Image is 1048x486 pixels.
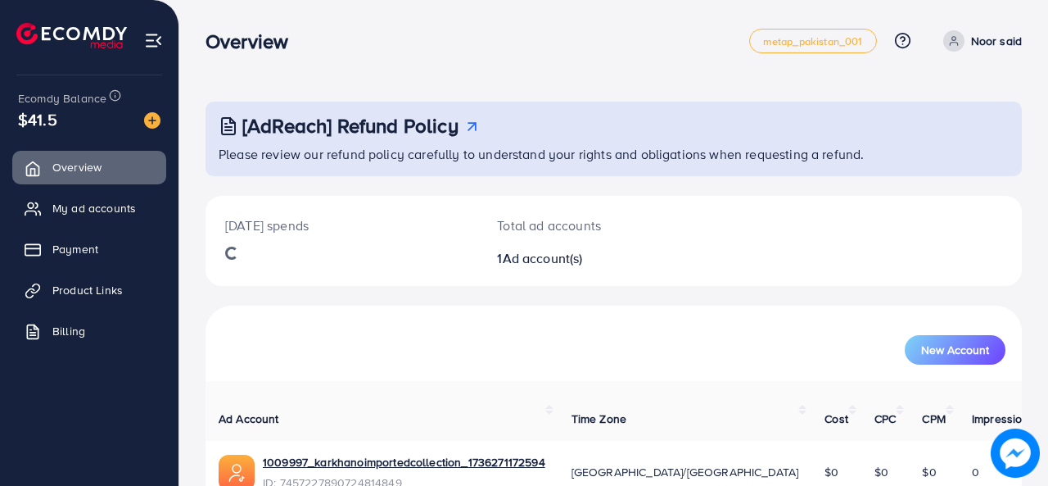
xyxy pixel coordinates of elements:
[937,30,1022,52] a: Noor said
[18,107,57,131] span: $41.5
[12,151,166,184] a: Overview
[824,411,848,427] span: Cost
[263,454,545,470] a: 1009997_karkhanoimportedcollection_1736271172594
[219,144,1012,164] p: Please review our refund policy carefully to understand your rights and obligations when requesti...
[991,429,1040,478] img: image
[971,31,1022,51] p: Noor said
[922,464,936,480] span: $0
[16,23,127,48] img: logo
[225,216,458,235] p: [DATE] spends
[497,216,662,235] p: Total ad accounts
[972,411,1029,427] span: Impression
[12,192,166,225] a: My ad accounts
[571,411,626,427] span: Time Zone
[905,335,1005,365] button: New Account
[874,464,888,480] span: $0
[144,112,160,129] img: image
[12,315,166,347] a: Billing
[18,90,106,107] span: Ecomdy Balance
[749,29,877,53] a: metap_pakistan_001
[52,323,85,339] span: Billing
[219,411,279,427] span: Ad Account
[52,200,136,216] span: My ad accounts
[922,411,945,427] span: CPM
[763,36,863,47] span: metap_pakistan_001
[144,31,163,50] img: menu
[503,249,583,267] span: Ad account(s)
[12,233,166,266] a: Payment
[52,159,102,175] span: Overview
[497,251,662,266] h2: 1
[874,411,896,427] span: CPC
[12,274,166,307] a: Product Links
[52,241,98,257] span: Payment
[972,464,979,480] span: 0
[571,464,799,480] span: [GEOGRAPHIC_DATA]/[GEOGRAPHIC_DATA]
[52,282,123,298] span: Product Links
[242,114,458,138] h3: [AdReach] Refund Policy
[921,344,989,356] span: New Account
[206,30,301,53] h3: Overview
[824,464,838,480] span: $0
